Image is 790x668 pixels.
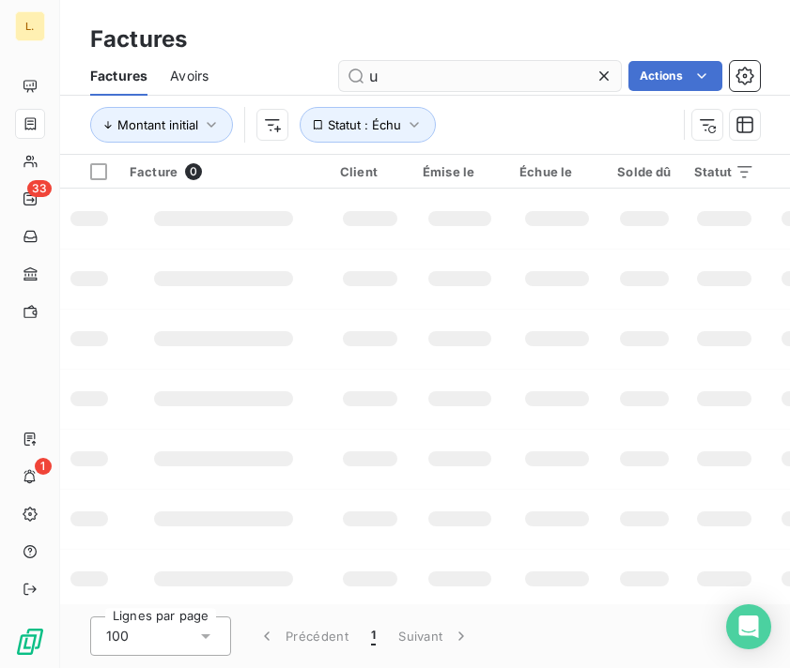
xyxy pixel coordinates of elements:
[170,67,209,85] span: Avoirs
[185,163,202,180] span: 0
[387,616,482,656] button: Suivant
[27,180,52,197] span: 33
[15,11,45,41] div: L.
[130,164,178,179] span: Facture
[15,627,45,657] img: Logo LeanPay
[90,107,233,143] button: Montant initial
[106,627,129,645] span: 100
[360,616,387,656] button: 1
[519,164,595,179] div: Échue le
[617,164,671,179] div: Solde dû
[694,164,755,179] div: Statut
[246,616,360,656] button: Précédent
[340,164,400,179] div: Client
[15,184,44,214] a: 33
[328,117,401,132] span: Statut : Échu
[90,23,187,56] h3: Factures
[117,117,198,132] span: Montant initial
[423,164,497,179] div: Émise le
[35,458,52,475] span: 1
[371,627,376,645] span: 1
[628,61,722,91] button: Actions
[90,67,147,85] span: Factures
[726,604,771,649] div: Open Intercom Messenger
[300,107,436,143] button: Statut : Échu
[339,61,621,91] input: Rechercher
